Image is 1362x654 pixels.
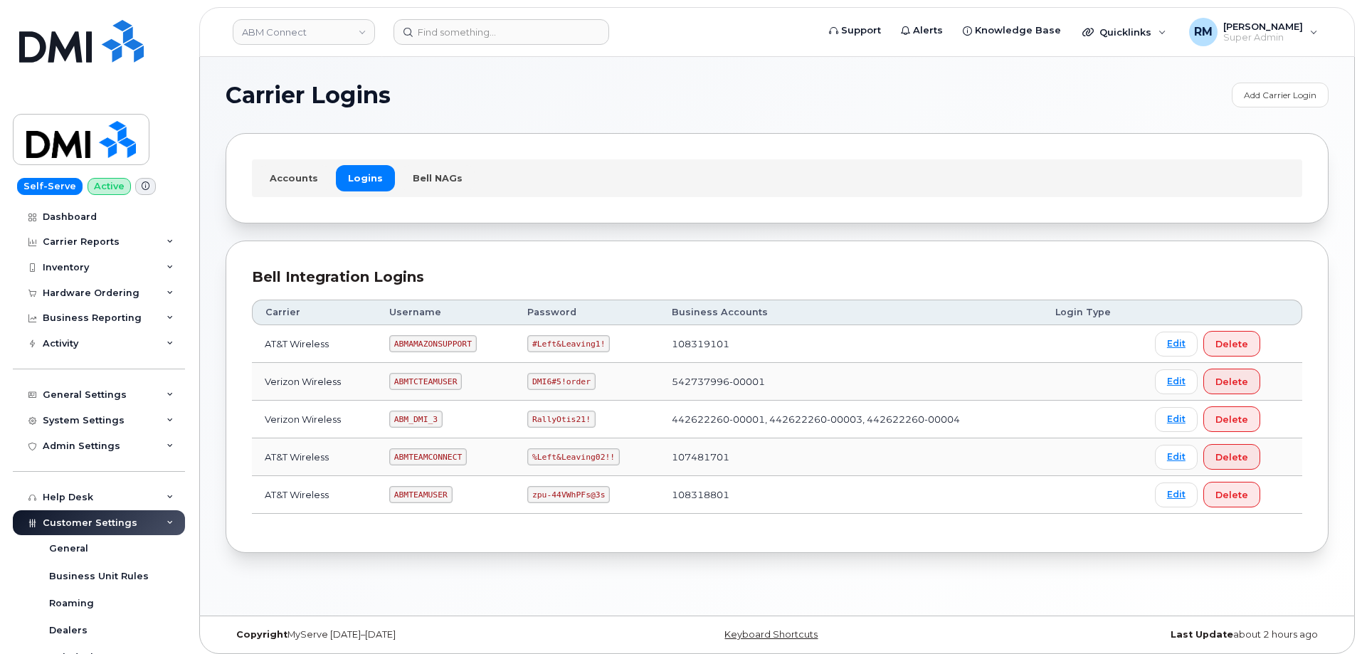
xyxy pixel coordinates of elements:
code: ABMTCTEAMUSER [389,373,462,390]
td: Verizon Wireless [252,401,376,438]
span: Delete [1215,450,1248,464]
th: Business Accounts [659,300,1043,325]
td: 442622260-00001, 442622260-00003, 442622260-00004 [659,401,1043,438]
td: 108319101 [659,325,1043,363]
code: %Left&Leaving02!! [527,448,620,465]
button: Delete [1203,331,1260,357]
div: MyServe [DATE]–[DATE] [226,629,593,640]
code: ABMAMAZONSUPPORT [389,335,477,352]
a: Keyboard Shortcuts [724,629,818,640]
code: ABM_DMI_3 [389,411,443,428]
th: Username [376,300,514,325]
code: ABMTEAMUSER [389,486,453,503]
button: Delete [1203,406,1260,432]
a: Edit [1155,332,1198,357]
button: Delete [1203,369,1260,394]
code: zpu-44VWhPFs@3s [527,486,610,503]
th: Carrier [252,300,376,325]
span: Delete [1215,337,1248,351]
td: 107481701 [659,438,1043,476]
a: Edit [1155,369,1198,394]
td: AT&T Wireless [252,438,376,476]
button: Delete [1203,482,1260,507]
span: Delete [1215,413,1248,426]
span: Delete [1215,488,1248,502]
code: RallyOtis21! [527,411,595,428]
span: Delete [1215,375,1248,389]
code: DMI6#5!order [527,373,595,390]
a: Edit [1155,482,1198,507]
strong: Copyright [236,629,287,640]
span: Carrier Logins [226,85,391,106]
th: Password [514,300,659,325]
strong: Last Update [1171,629,1233,640]
a: Logins [336,165,395,191]
td: 108318801 [659,476,1043,514]
code: #Left&Leaving1! [527,335,610,352]
td: AT&T Wireless [252,476,376,514]
td: 542737996-00001 [659,363,1043,401]
a: Edit [1155,407,1198,432]
td: AT&T Wireless [252,325,376,363]
a: Accounts [258,165,330,191]
div: about 2 hours ago [961,629,1329,640]
td: Verizon Wireless [252,363,376,401]
th: Login Type [1042,300,1141,325]
a: Bell NAGs [401,165,475,191]
a: Edit [1155,445,1198,470]
code: ABMTEAMCONNECT [389,448,467,465]
button: Delete [1203,444,1260,470]
a: Add Carrier Login [1232,83,1329,107]
div: Bell Integration Logins [252,267,1302,288]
